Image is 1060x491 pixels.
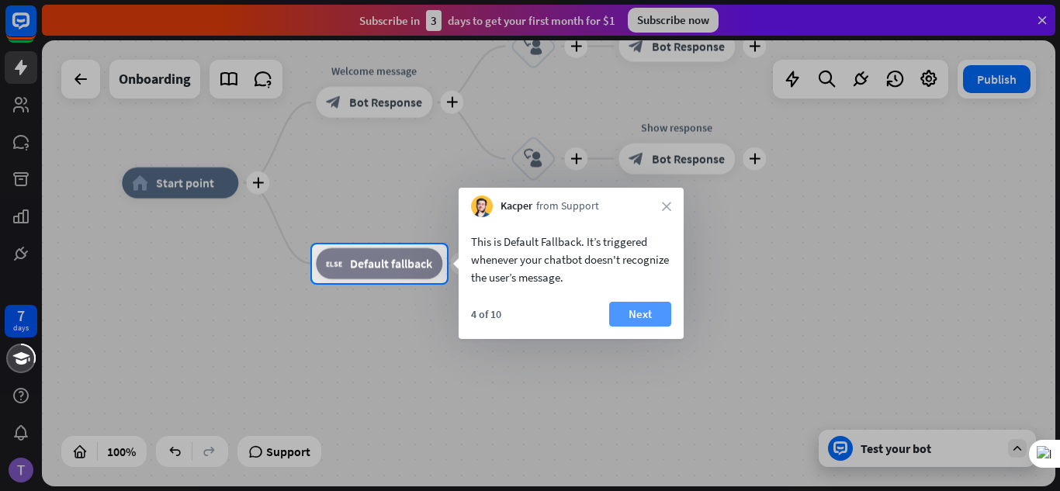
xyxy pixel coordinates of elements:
span: from Support [536,199,599,214]
span: Kacper [501,199,532,214]
button: Next [609,302,671,327]
i: close [662,202,671,211]
i: block_fallback [326,256,342,271]
button: Open LiveChat chat widget [12,6,59,53]
span: Default fallback [350,256,432,271]
div: 4 of 10 [471,307,501,321]
div: This is Default Fallback. It’s triggered whenever your chatbot doesn't recognize the user’s message. [471,233,671,286]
